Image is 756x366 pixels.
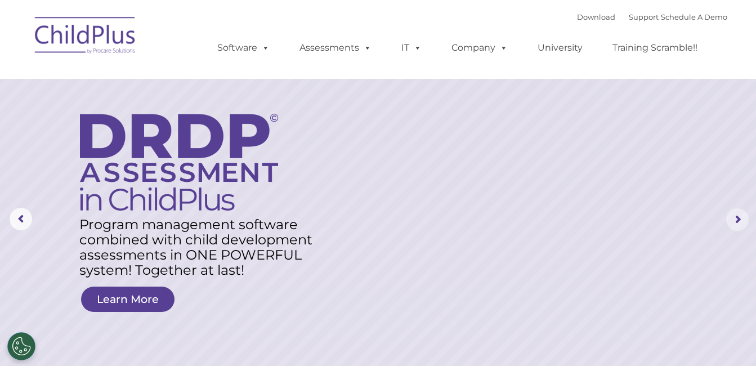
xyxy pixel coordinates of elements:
[156,120,204,129] span: Phone number
[29,9,142,65] img: ChildPlus by Procare Solutions
[206,37,281,59] a: Software
[661,12,727,21] a: Schedule A Demo
[390,37,433,59] a: IT
[156,74,191,83] span: Last name
[577,12,615,21] a: Download
[7,332,35,360] button: Cookies Settings
[601,37,709,59] a: Training Scramble!!
[81,287,175,312] a: Learn More
[79,217,321,278] rs-layer: Program management software combined with child development assessments in ONE POWERFUL system! T...
[288,37,383,59] a: Assessments
[80,114,278,211] img: DRDP Assessment in ChildPlus
[572,244,756,366] iframe: Chat Widget
[526,37,594,59] a: University
[629,12,659,21] a: Support
[577,12,727,21] font: |
[440,37,519,59] a: Company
